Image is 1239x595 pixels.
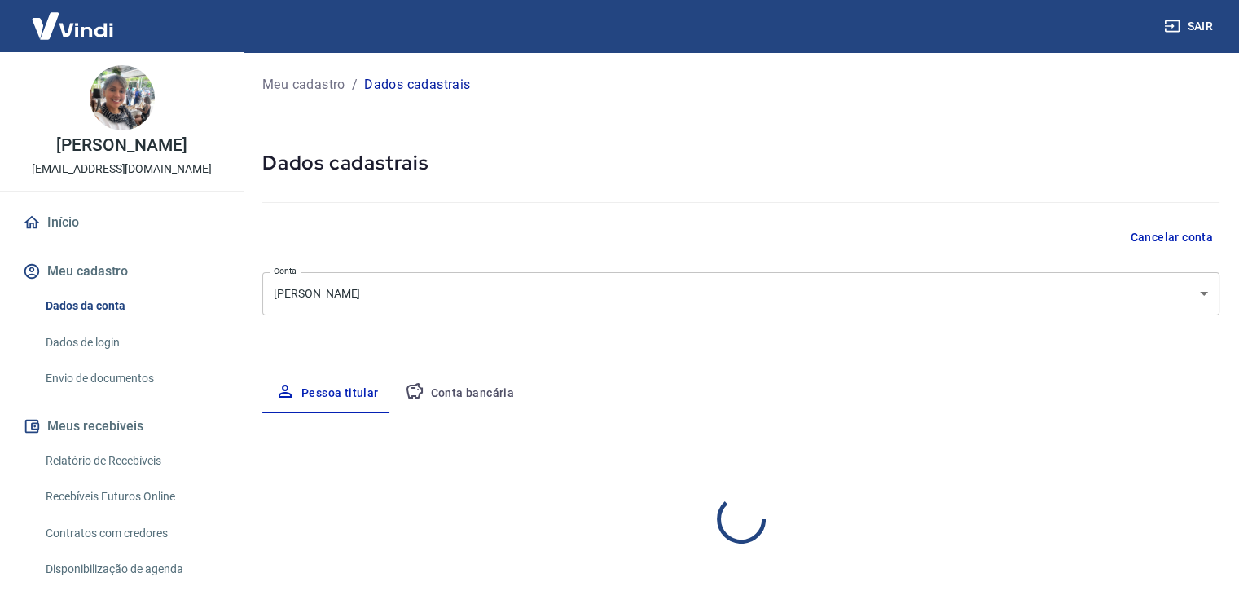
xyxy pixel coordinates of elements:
a: Início [20,205,224,240]
a: Disponibilização de agenda [39,553,224,586]
p: / [352,75,358,95]
button: Pessoa titular [262,374,392,413]
button: Meu cadastro [20,253,224,289]
div: [PERSON_NAME] [262,272,1219,315]
p: Dados cadastrais [364,75,470,95]
a: Dados de login [39,326,224,359]
button: Conta bancária [392,374,528,413]
a: Dados da conta [39,289,224,323]
img: 1e05de29-8778-4c5c-aed9-9184701ba8da.jpeg [90,65,155,130]
button: Meus recebíveis [20,408,224,444]
a: Recebíveis Futuros Online [39,480,224,513]
p: [PERSON_NAME] [56,137,187,154]
label: Conta [274,265,297,277]
a: Envio de documentos [39,362,224,395]
button: Sair [1161,11,1219,42]
h5: Dados cadastrais [262,150,1219,176]
img: Vindi [20,1,125,51]
a: Relatório de Recebíveis [39,444,224,478]
button: Cancelar conta [1123,223,1219,253]
p: [EMAIL_ADDRESS][DOMAIN_NAME] [32,161,212,178]
a: Contratos com credores [39,517,224,550]
a: Meu cadastro [262,75,345,95]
